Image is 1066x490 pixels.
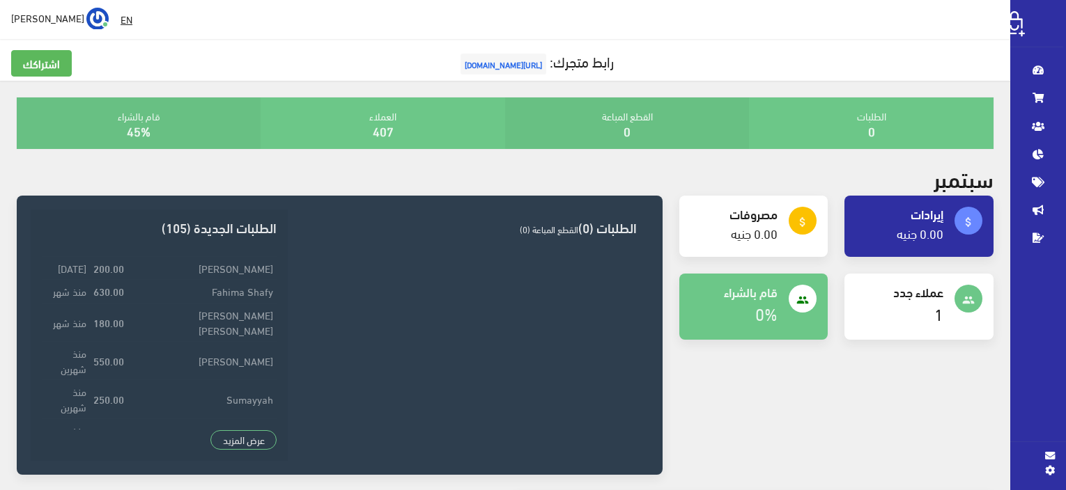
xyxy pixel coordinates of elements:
strong: 200.00 [93,260,124,276]
span: [PERSON_NAME] [11,9,84,26]
i: people [796,294,809,306]
td: Fahima Shafy [128,280,277,303]
span: القطع المباعة (0) [520,221,578,237]
h4: إيرادات [856,207,943,221]
h2: سبتمبر [934,166,994,190]
a: رابط متجرك:[URL][DOMAIN_NAME] [457,48,614,74]
i: people [962,294,975,306]
div: القطع المباعة [505,97,749,149]
i: attach_money [796,216,809,228]
a: اشتراكك [11,50,72,77]
u: EN [121,10,132,28]
span: [URL][DOMAIN_NAME] [461,54,546,74]
td: [PERSON_NAME] [128,418,277,457]
h4: مصروفات [690,207,778,221]
a: 0% [755,298,778,328]
td: [PERSON_NAME] [128,341,277,379]
strong: 120.00 [93,430,124,445]
td: [PERSON_NAME] [PERSON_NAME] [128,303,277,341]
div: قام بالشراء [17,97,261,149]
strong: 630.00 [93,283,124,299]
td: [PERSON_NAME] [128,257,277,280]
h4: قام بالشراء [690,285,778,299]
h3: الطلبات (0) [299,221,637,234]
td: منذ شهرين [42,380,90,418]
a: 45% [127,119,150,142]
div: الطلبات [749,97,993,149]
a: عرض المزيد [210,430,277,450]
td: منذ شهر [42,280,90,303]
strong: 550.00 [93,353,124,368]
a: 0 [624,119,631,142]
td: منذ شهرين [42,341,90,379]
a: 407 [373,119,394,142]
a: 0.00 جنيه [731,221,778,244]
td: [DATE] [42,257,90,280]
a: ... [PERSON_NAME] [11,7,109,29]
td: منذ شهر [42,303,90,341]
a: 1 [934,298,943,328]
img: ... [86,8,109,30]
a: 0 [868,119,875,142]
a: EN [115,7,138,32]
a: 0.00 جنيه [897,221,943,244]
i: attach_money [962,216,975,228]
h4: عملاء جدد [856,285,943,299]
strong: 180.00 [93,315,124,330]
div: العملاء [261,97,504,149]
td: Sumayyah [128,380,277,418]
h3: الطلبات الجديدة (105) [42,221,277,234]
strong: 250.00 [93,391,124,406]
td: منذ شهرين [42,418,90,457]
